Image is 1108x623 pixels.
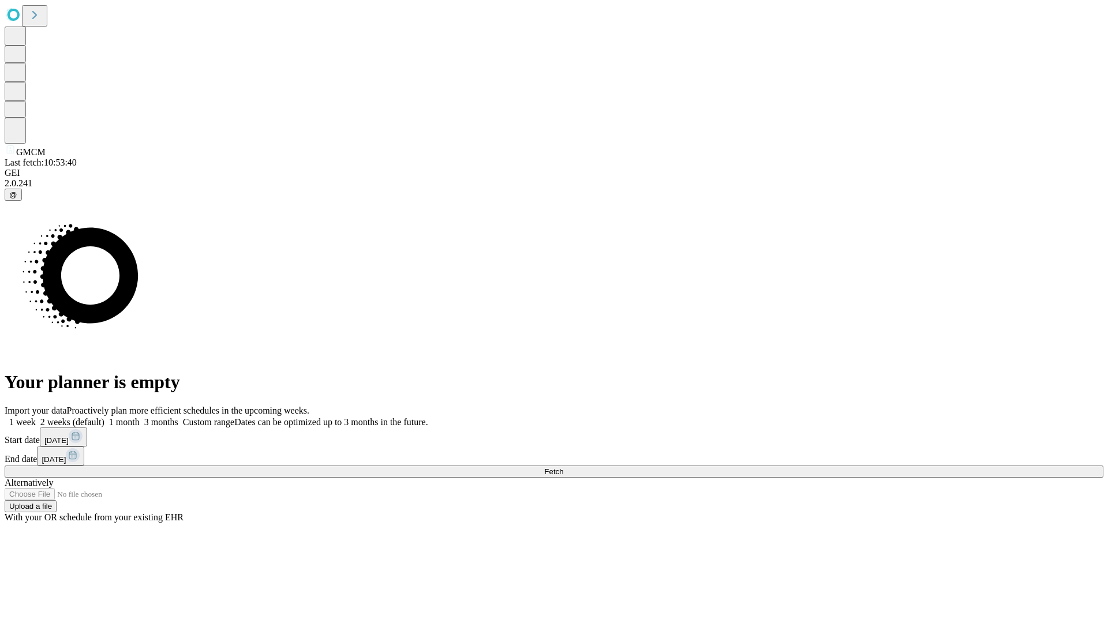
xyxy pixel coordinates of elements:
[109,417,140,427] span: 1 month
[42,455,66,464] span: [DATE]
[37,446,84,466] button: [DATE]
[144,417,178,427] span: 3 months
[5,168,1103,178] div: GEI
[5,189,22,201] button: @
[5,466,1103,478] button: Fetch
[40,427,87,446] button: [DATE]
[16,147,46,157] span: GMCM
[5,178,1103,189] div: 2.0.241
[44,436,69,445] span: [DATE]
[67,406,309,415] span: Proactively plan more efficient schedules in the upcoming weeks.
[40,417,104,427] span: 2 weeks (default)
[183,417,234,427] span: Custom range
[9,417,36,427] span: 1 week
[9,190,17,199] span: @
[5,446,1103,466] div: End date
[5,406,67,415] span: Import your data
[544,467,563,476] span: Fetch
[5,512,184,522] span: With your OR schedule from your existing EHR
[5,427,1103,446] div: Start date
[5,500,57,512] button: Upload a file
[5,371,1103,393] h1: Your planner is empty
[5,157,77,167] span: Last fetch: 10:53:40
[234,417,428,427] span: Dates can be optimized up to 3 months in the future.
[5,478,53,487] span: Alternatively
